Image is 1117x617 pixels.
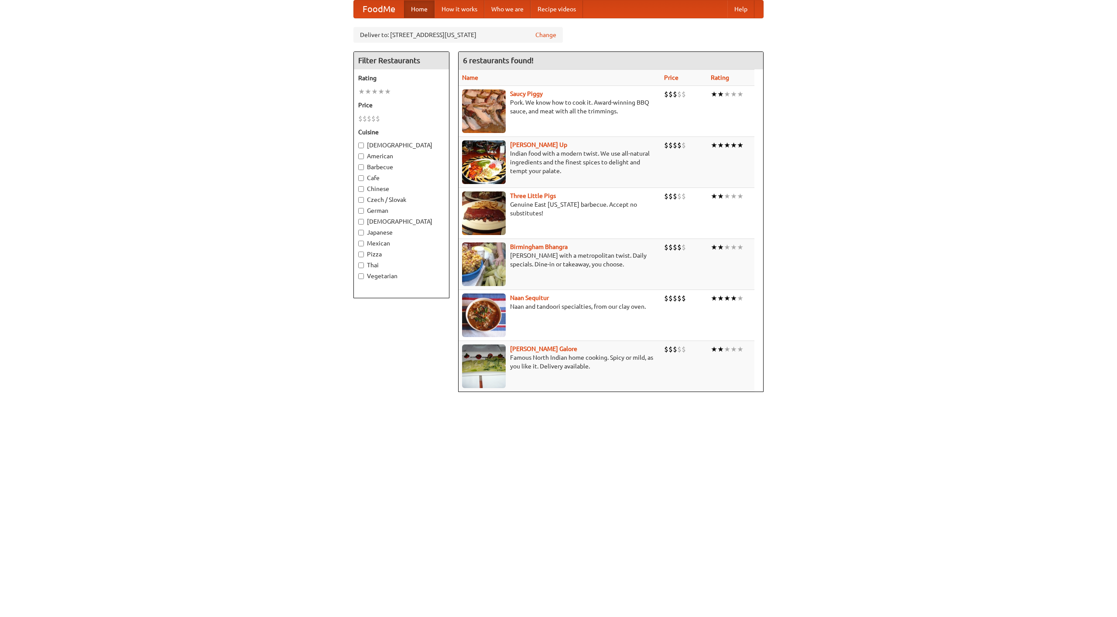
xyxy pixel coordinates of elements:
[737,344,744,354] li: ★
[353,27,563,43] div: Deliver to: [STREET_ADDRESS][US_STATE]
[358,87,365,96] li: ★
[358,250,445,259] label: Pizza
[358,252,364,257] input: Pizza
[711,293,717,303] li: ★
[717,191,724,201] li: ★
[435,0,484,18] a: How it works
[358,101,445,109] h5: Price
[358,163,445,171] label: Barbecue
[677,89,682,99] li: $
[358,164,364,170] input: Barbecue
[484,0,531,18] a: Who we are
[717,344,724,354] li: ★
[711,191,717,201] li: ★
[358,273,364,279] input: Vegetarian
[358,261,445,269] label: Thai
[510,294,549,301] a: Naan Sequitur
[510,90,543,97] a: Saucy Piggy
[354,52,449,69] h4: Filter Restaurants
[404,0,435,18] a: Home
[673,191,677,201] li: $
[730,344,737,354] li: ★
[358,175,364,181] input: Cafe
[384,87,391,96] li: ★
[358,153,364,159] input: American
[371,87,378,96] li: ★
[462,191,506,235] img: littlepigs.jpg
[510,192,556,199] a: Three Little Pigs
[711,344,717,354] li: ★
[358,186,364,192] input: Chinese
[668,344,673,354] li: $
[358,239,445,248] label: Mexican
[727,0,754,18] a: Help
[358,143,364,148] input: [DEMOGRAPHIC_DATA]
[462,89,506,133] img: saucy.jpg
[664,293,668,303] li: $
[367,114,371,123] li: $
[737,242,744,252] li: ★
[711,242,717,252] li: ★
[462,98,657,116] p: Pork. We know how to cook it. Award-winning BBQ sauce, and meat with all the trimmings.
[711,140,717,150] li: ★
[737,191,744,201] li: ★
[717,140,724,150] li: ★
[358,219,364,225] input: [DEMOGRAPHIC_DATA]
[358,217,445,226] label: [DEMOGRAPHIC_DATA]
[730,191,737,201] li: ★
[358,184,445,193] label: Chinese
[462,242,506,286] img: bhangra.jpg
[510,141,567,148] a: [PERSON_NAME] Up
[358,208,364,214] input: German
[462,140,506,184] img: curryup.jpg
[717,242,724,252] li: ★
[677,191,682,201] li: $
[664,191,668,201] li: $
[463,56,534,65] ng-pluralize: 6 restaurants found!
[358,152,445,160] label: American
[462,293,506,337] img: naansequitur.jpg
[717,293,724,303] li: ★
[724,140,730,150] li: ★
[668,140,673,150] li: $
[724,191,730,201] li: ★
[358,262,364,268] input: Thai
[664,344,668,354] li: $
[358,272,445,280] label: Vegetarian
[673,293,677,303] li: $
[737,89,744,99] li: ★
[673,140,677,150] li: $
[673,242,677,252] li: $
[664,89,668,99] li: $
[376,114,380,123] li: $
[365,87,371,96] li: ★
[664,140,668,150] li: $
[711,74,729,81] a: Rating
[730,89,737,99] li: ★
[358,114,363,123] li: $
[358,206,445,215] label: German
[668,191,673,201] li: $
[724,242,730,252] li: ★
[717,89,724,99] li: ★
[378,87,384,96] li: ★
[462,251,657,269] p: [PERSON_NAME] with a metropolitan twist. Daily specials. Dine-in or takeaway, you choose.
[668,293,673,303] li: $
[737,140,744,150] li: ★
[664,242,668,252] li: $
[682,242,686,252] li: $
[510,345,577,352] a: [PERSON_NAME] Galore
[510,243,568,250] b: Birmingham Bhangra
[358,128,445,136] h5: Cuisine
[682,191,686,201] li: $
[677,140,682,150] li: $
[682,89,686,99] li: $
[358,141,445,150] label: [DEMOGRAPHIC_DATA]
[730,242,737,252] li: ★
[730,140,737,150] li: ★
[462,149,657,175] p: Indian food with a modern twist. We use all-natural ingredients and the finest spices to delight ...
[354,0,404,18] a: FoodMe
